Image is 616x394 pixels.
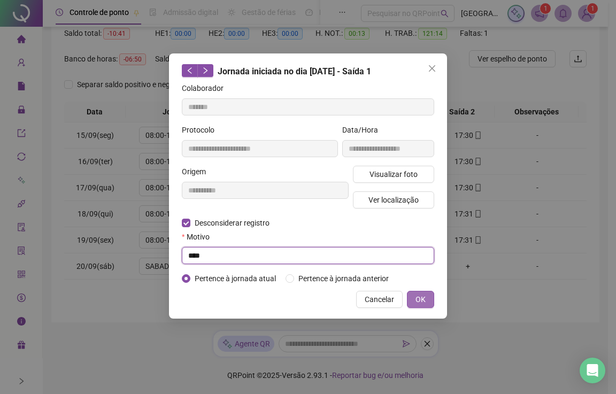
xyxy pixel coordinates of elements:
span: Pertence à jornada atual [190,273,280,284]
span: Pertence à jornada anterior [294,273,393,284]
span: Ver localização [368,194,419,206]
button: right [197,64,213,77]
span: close [428,64,436,73]
label: Origem [182,166,213,177]
span: OK [415,293,426,305]
span: Cancelar [365,293,394,305]
div: Open Intercom Messenger [580,358,605,383]
span: Visualizar foto [369,168,418,180]
span: left [186,67,194,74]
span: right [202,67,209,74]
button: Cancelar [356,291,403,308]
label: Protocolo [182,124,221,136]
label: Data/Hora [342,124,385,136]
span: Desconsiderar registro [190,217,274,229]
label: Motivo [182,231,217,243]
button: Close [423,60,441,77]
button: left [182,64,198,77]
button: Ver localização [353,191,434,208]
button: Visualizar foto [353,166,434,183]
button: OK [407,291,434,308]
label: Colaborador [182,82,230,94]
div: Jornada iniciada no dia [DATE] - Saída 1 [182,64,434,78]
